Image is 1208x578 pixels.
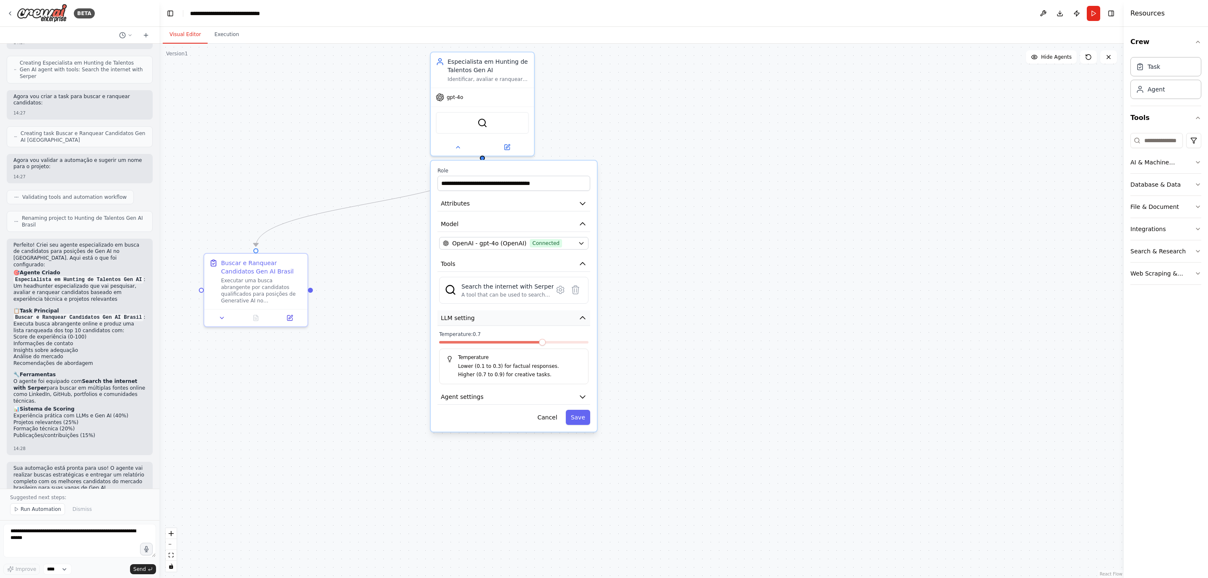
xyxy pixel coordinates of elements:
li: Score de experiência (0-100) [13,334,146,341]
div: Buscar e Ranquear Candidatos Gen AI BrasilExecutar uma busca abrangente por candidatos qualificad... [203,253,308,327]
span: Creating task Buscar e Ranquear Candidatos Gen AI [GEOGRAPHIC_DATA] [21,130,146,143]
li: Insights sobre adequação [13,347,146,354]
div: Search the internet with Serper [461,282,554,291]
span: Creating Especialista em Hunting de Talentos Gen AI agent with tools: Search the internet with Se... [20,60,146,80]
button: fit view [166,550,177,561]
label: Role [437,167,590,174]
button: Open in side panel [275,313,304,323]
div: Web Scraping & Browsing [1130,269,1195,278]
code: Especialista em Hunting de Talentos Gen AI [13,276,143,284]
button: Delete tool [568,282,583,297]
span: Renaming project to Hunting de Talentos Gen AI Brasil [22,215,146,228]
button: Hide Agents [1026,50,1077,64]
div: Task [1148,62,1160,71]
div: Especialista em Hunting de Talentos Gen AI [448,57,529,74]
span: OpenAI - gpt-4o (OpenAI) [452,239,526,247]
nav: breadcrumb [190,9,279,18]
h2: 📋 [13,308,146,315]
li: Análise do mercado [13,354,146,360]
code: Buscar e Ranquear Candidatos Gen AI Brasil [13,314,143,321]
li: : Executa busca abrangente online e produz uma lista ranqueada dos top 10 candidatos com: [13,314,146,367]
span: Send [133,566,146,573]
li: Informações de contato [13,341,146,347]
h2: 🔧 [13,372,146,378]
button: Tools [437,256,590,272]
div: Crew [1130,54,1201,106]
button: Agent settings [437,389,590,405]
li: Formação técnica (20%) [13,426,146,432]
span: LLM setting [441,314,475,322]
div: Agent [1148,85,1165,94]
div: A tool that can be used to search the internet with a search_query. Supports different search typ... [461,292,554,298]
button: Run Automation [10,503,65,515]
p: Sua automação está pronta para uso! O agente vai realizar buscas estratégicas e entregar um relat... [13,465,146,491]
div: Tools [1130,130,1201,292]
a: React Flow attribution [1100,572,1122,576]
div: Integrations [1130,225,1166,233]
strong: Ferramentas [20,372,56,378]
img: SerperDevTool [445,284,456,296]
span: Tools [441,260,456,268]
strong: Search the internet with Serper [13,378,137,391]
h2: 📊 [13,406,146,413]
div: Search & Research [1130,247,1186,255]
li: : Um headhunter especializado que vai pesquisar, avaliar e ranquear candidatos baseado em experiê... [13,276,146,303]
button: toggle interactivity [166,561,177,572]
div: Identificar, avaliar e ranquear os melhores candidatos para posições de Generative AI no mercado ... [448,76,529,83]
button: Web Scraping & Browsing [1130,263,1201,284]
button: Improve [3,564,40,575]
li: Projetos relevantes (25%) [13,419,146,426]
button: Search & Research [1130,240,1201,262]
button: Hide left sidebar [164,8,176,19]
li: Recomendações de abordagem [13,360,146,367]
button: Open in side panel [483,142,531,152]
span: Connected [530,239,562,247]
li: Experiência prática com LLMs e Gen AI (40%) [13,413,146,419]
button: Integrations [1130,218,1201,240]
span: Hide Agents [1041,54,1072,60]
button: Switch to previous chat [116,30,136,40]
p: Perfeito! Criei seu agente especializado em busca de candidatos para posições de Gen AI no [GEOGR... [13,242,146,268]
button: Execution [208,26,246,44]
div: 14:27 [13,110,146,116]
span: Improve [16,566,36,573]
p: Higher (0.7 to 0.9) for creative tasks. [458,371,581,379]
p: O agente foi equipado com para buscar em múltiplas fontes online como LinkedIn, GitHub, portfolio... [13,378,146,404]
button: Attributes [437,196,590,211]
li: Publicações/contribuições (15%) [13,432,146,439]
div: 14:28 [13,445,146,452]
span: Run Automation [21,506,61,513]
div: Database & Data [1130,180,1181,189]
button: No output available [238,313,274,323]
button: Visual Editor [163,26,208,44]
strong: Agente Criado [20,270,60,276]
span: Agent settings [441,393,484,401]
img: Logo [17,4,67,23]
g: Edge from b2863f5e-c26d-4477-acab-e18b82f0004a to ff4115f9-443b-4bce-8543-4f15cf94c424 [252,160,487,246]
button: Model [437,216,590,232]
p: Agora vou validar a automação e sugerir um nome para o projeto: [13,157,146,170]
button: Hide right sidebar [1105,8,1117,19]
button: Click to speak your automation idea [140,543,153,555]
button: Cancel [532,410,562,425]
button: Start a new chat [139,30,153,40]
button: AI & Machine Learning [1130,151,1201,173]
p: Agora vou criar a task para buscar e ranquear candidatos: [13,94,146,107]
span: Attributes [441,199,470,208]
button: OpenAI - gpt-4o (OpenAI)Connected [439,237,588,250]
button: zoom in [166,528,177,539]
button: Send [130,564,156,574]
button: Database & Data [1130,174,1201,195]
div: React Flow controls [166,528,177,572]
div: Version 1 [166,50,188,57]
div: 14:27 [13,174,146,180]
strong: Task Principal [20,308,59,314]
strong: Sistema de Scoring [20,406,75,412]
h2: 🎯 [13,270,146,276]
p: Lower (0.1 to 0.3) for factual responses. [458,362,581,371]
span: Temperature: 0.7 [439,331,481,338]
button: Crew [1130,30,1201,54]
button: Dismiss [68,503,96,515]
div: BETA [74,8,95,18]
h5: Temperature [446,354,581,361]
